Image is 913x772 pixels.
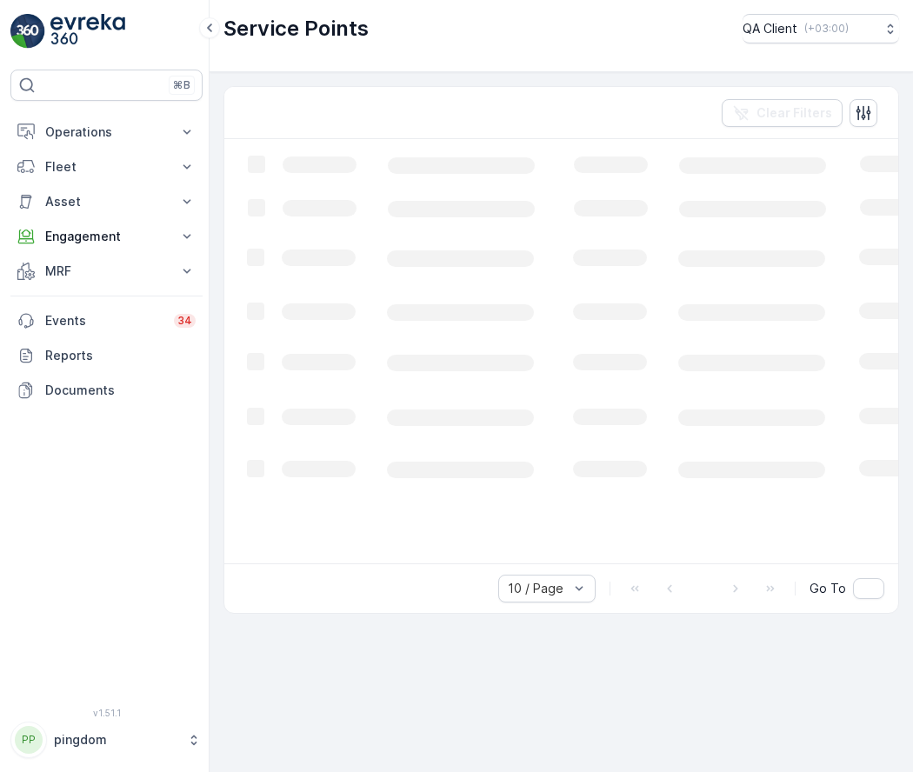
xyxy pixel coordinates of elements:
button: Clear Filters [722,99,843,127]
img: logo [10,14,45,49]
button: MRF [10,254,203,289]
span: Go To [810,580,846,597]
p: Engagement [45,228,168,245]
span: v 1.51.1 [10,708,203,718]
p: ⌘B [173,78,190,92]
p: ( +03:00 ) [804,22,849,36]
p: pingdom [54,731,178,749]
button: QA Client(+03:00) [743,14,899,43]
p: Clear Filters [756,104,832,122]
p: MRF [45,263,168,280]
a: Reports [10,338,203,373]
button: PPpingdom [10,722,203,758]
button: Asset [10,184,203,219]
p: Reports [45,347,196,364]
img: logo_light-DOdMpM7g.png [50,14,125,49]
div: PP [15,726,43,754]
p: Service Points [223,15,369,43]
p: Documents [45,382,196,399]
button: Fleet [10,150,203,184]
a: Events34 [10,303,203,338]
button: Engagement [10,219,203,254]
p: Fleet [45,158,168,176]
p: Asset [45,193,168,210]
p: Operations [45,123,168,141]
button: Operations [10,115,203,150]
p: 34 [177,314,192,328]
a: Documents [10,373,203,408]
p: QA Client [743,20,797,37]
p: Events [45,312,163,329]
